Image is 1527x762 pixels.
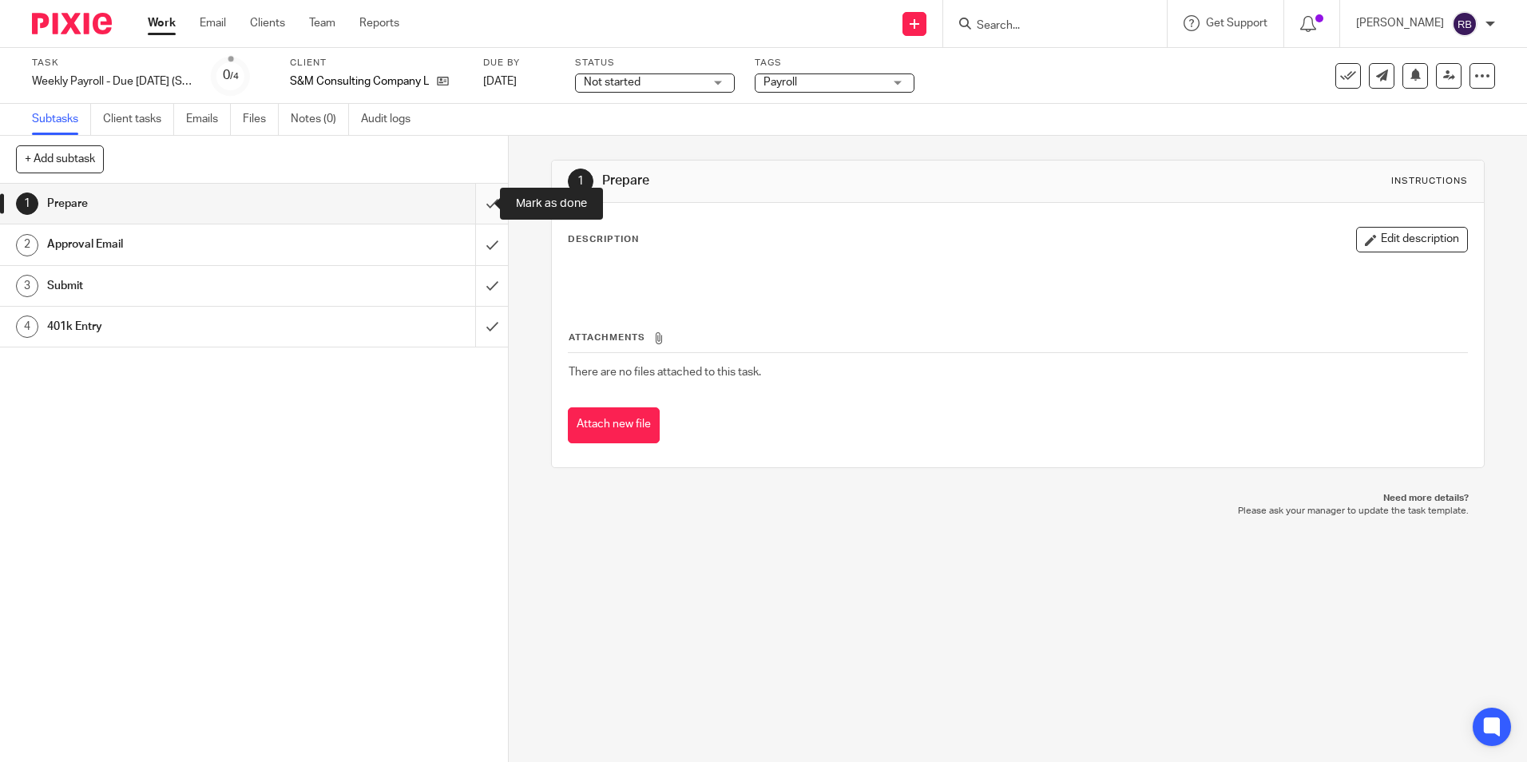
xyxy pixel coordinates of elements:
[483,57,555,69] label: Due by
[32,13,112,34] img: Pixie
[290,73,429,89] p: S&M Consulting Company LLC
[568,407,660,443] button: Attach new file
[1206,18,1267,29] span: Get Support
[16,234,38,256] div: 2
[186,104,231,135] a: Emails
[47,192,322,216] h1: Prepare
[567,492,1468,505] p: Need more details?
[32,73,192,89] div: Weekly Payroll - Due Wednesday (S&amp;M)
[16,192,38,215] div: 1
[47,232,322,256] h1: Approval Email
[291,104,349,135] a: Notes (0)
[250,15,285,31] a: Clients
[361,104,422,135] a: Audit logs
[16,316,38,338] div: 4
[32,73,192,89] div: Weekly Payroll - Due [DATE] (S&M)
[568,233,639,246] p: Description
[103,104,174,135] a: Client tasks
[243,104,279,135] a: Files
[32,104,91,135] a: Subtasks
[1356,227,1468,252] button: Edit description
[32,57,192,69] label: Task
[575,57,735,69] label: Status
[584,77,641,88] span: Not started
[755,57,914,69] label: Tags
[16,275,38,297] div: 3
[975,19,1119,34] input: Search
[148,15,176,31] a: Work
[16,145,104,173] button: + Add subtask
[200,15,226,31] a: Email
[47,315,322,339] h1: 401k Entry
[359,15,399,31] a: Reports
[568,169,593,194] div: 1
[290,57,463,69] label: Client
[763,77,797,88] span: Payroll
[567,505,1468,518] p: Please ask your manager to update the task template.
[483,76,517,87] span: [DATE]
[569,333,645,342] span: Attachments
[230,72,239,81] small: /4
[47,274,322,298] h1: Submit
[1391,175,1468,188] div: Instructions
[1356,15,1444,31] p: [PERSON_NAME]
[309,15,335,31] a: Team
[602,173,1052,189] h1: Prepare
[1452,11,1477,37] img: svg%3E
[569,367,761,378] span: There are no files attached to this task.
[223,66,239,85] div: 0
